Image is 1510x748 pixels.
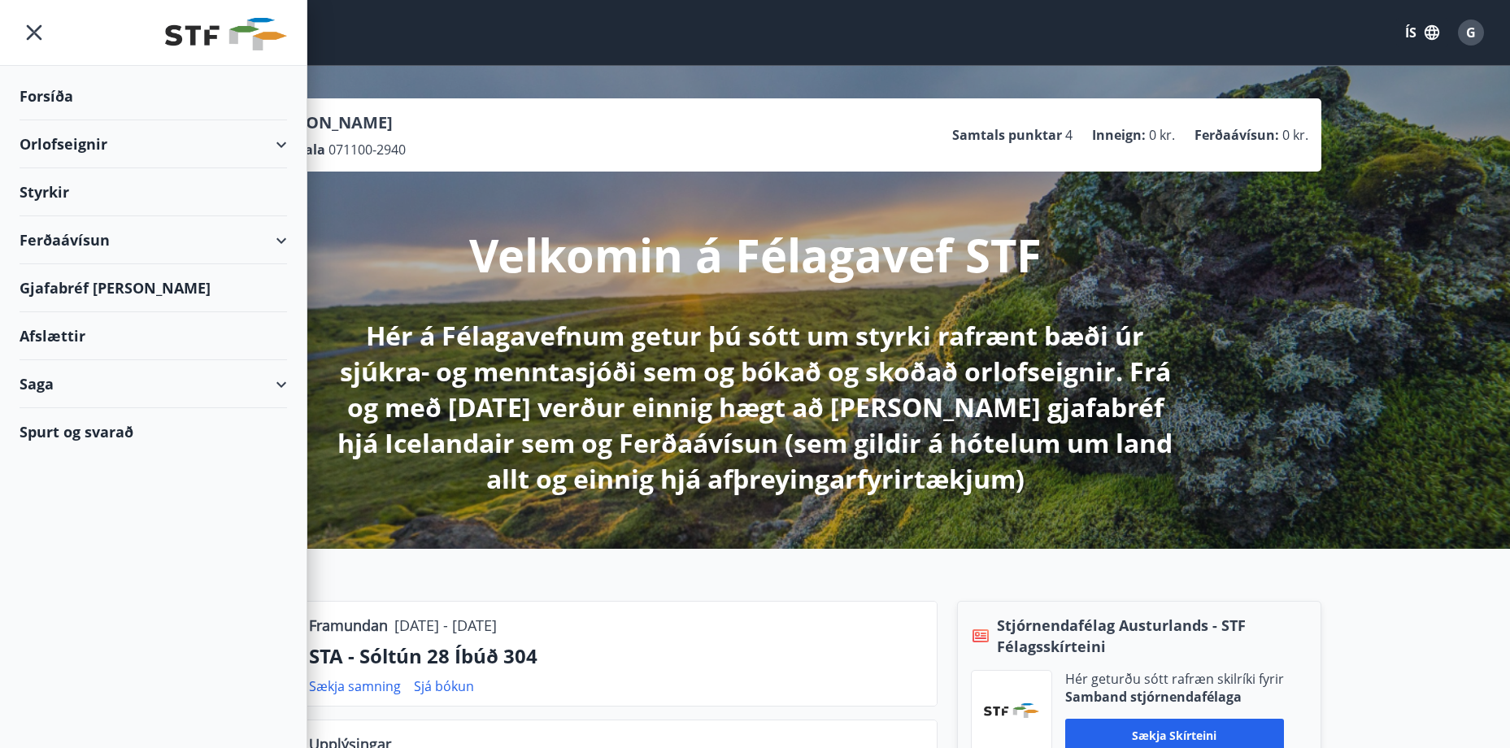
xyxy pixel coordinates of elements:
p: Hér á Félagavefnum getur þú sótt um styrki rafrænt bæði úr sjúkra- og menntasjóði sem og bókað og... [326,318,1185,497]
span: 071100-2940 [329,141,406,159]
div: Saga [20,360,287,408]
button: menu [20,18,49,47]
p: Velkomin á Félagavef STF [469,224,1042,285]
a: Sækja samning [309,677,401,695]
span: G [1466,24,1476,41]
div: Forsíða [20,72,287,120]
button: ÍS [1396,18,1448,47]
div: Orlofseignir [20,120,287,168]
p: Framundan [309,615,388,636]
p: Ferðaávísun : [1195,126,1279,144]
p: Hér geturðu sótt rafræn skilríki fyrir [1065,670,1284,688]
img: vjCaq2fThgY3EUYqSgpjEiBg6WP39ov69hlhuPVN.png [984,703,1039,718]
p: Samband stjórnendafélaga [1065,688,1284,706]
p: [PERSON_NAME] [261,111,406,134]
div: Gjafabréf [PERSON_NAME] [20,264,287,312]
p: Samtals punktar [952,126,1062,144]
span: 0 kr. [1282,126,1308,144]
span: Stjórnendafélag Austurlands - STF Félagsskírteini [997,615,1308,657]
p: [DATE] - [DATE] [394,615,497,636]
a: Sjá bókun [414,677,474,695]
p: STA - Sóltún 28 Íbúð 304 [309,642,924,670]
div: Spurt og svarað [20,408,287,455]
img: union_logo [165,18,287,50]
div: Afslættir [20,312,287,360]
span: 0 kr. [1149,126,1175,144]
span: 4 [1065,126,1073,144]
p: Inneign : [1092,126,1146,144]
div: Ferðaávísun [20,216,287,264]
button: G [1451,13,1490,52]
div: Styrkir [20,168,287,216]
